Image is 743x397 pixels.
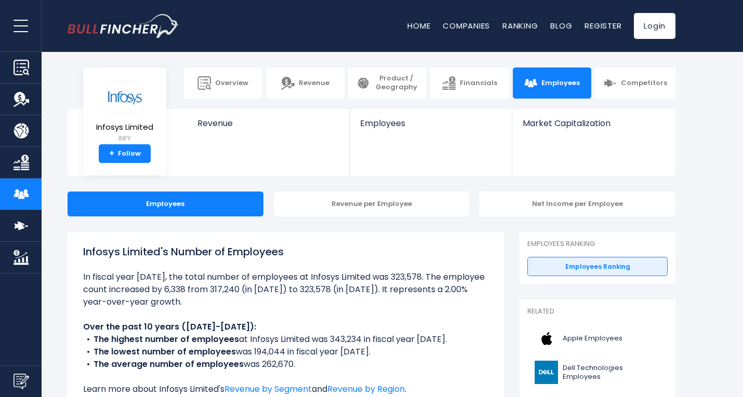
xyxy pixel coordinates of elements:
a: Product / Geography [348,67,427,99]
a: Revenue by Region [327,383,405,395]
b: The highest number of employees [94,333,239,345]
a: Revenue [266,67,344,99]
small: INFY [96,134,153,143]
div: Employees [68,191,263,216]
li: was 262,670. [83,358,488,371]
a: Go to homepage [68,14,179,38]
b: The average number of employees [94,358,244,370]
a: Login [634,13,675,39]
span: Employees [541,79,580,88]
a: Ranking [502,20,538,31]
img: bullfincher logo [68,14,179,38]
span: Overview [215,79,248,88]
li: at Infosys Limited was 343,234 in fiscal year [DATE]. [83,333,488,346]
span: Apple Employees [563,334,622,343]
span: Employees [360,118,501,128]
p: Employees Ranking [527,240,668,249]
p: Learn more about Infosys Limited's and . [83,383,488,395]
b: Over the past 10 years ([DATE]-[DATE]): [83,321,256,333]
li: In fiscal year [DATE], the total number of employees at Infosys Limited was 323,578. The employee... [83,271,488,308]
span: Financials [460,79,497,88]
a: Blog [550,20,572,31]
div: Net Income per Employee [480,191,675,216]
div: Revenue per Employee [274,191,470,216]
span: Market Capitalization [523,118,664,128]
span: Revenue [197,118,339,128]
a: Employees [350,109,511,146]
a: Dell Technologies Employees [527,358,668,387]
a: Infosys Limited INFY [96,80,154,145]
a: Revenue [187,109,350,146]
a: Employees Ranking [527,257,668,277]
a: Apple Employees [527,324,668,353]
a: Financials [430,67,509,99]
a: Revenue by Segment [224,383,312,395]
span: Infosys Limited [96,123,153,132]
a: Market Capitalization [512,109,674,146]
b: The lowest number of employees [94,346,236,358]
img: DELL logo [534,361,560,384]
img: AAPL logo [534,327,560,350]
a: Home [407,20,430,31]
a: Employees [513,67,591,99]
a: Register [585,20,621,31]
span: Product / Geography [374,74,418,92]
span: Revenue [299,79,329,88]
span: Dell Technologies Employees [563,364,661,381]
a: +Follow [99,144,151,163]
h1: Infosys Limited's Number of Employees [83,244,488,259]
strong: + [109,149,114,158]
a: Companies [443,20,490,31]
span: Competitors [621,79,667,88]
li: was 194,044 in fiscal year [DATE]. [83,346,488,358]
p: Related [527,307,668,316]
a: Competitors [595,67,675,99]
a: Overview [184,67,262,99]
